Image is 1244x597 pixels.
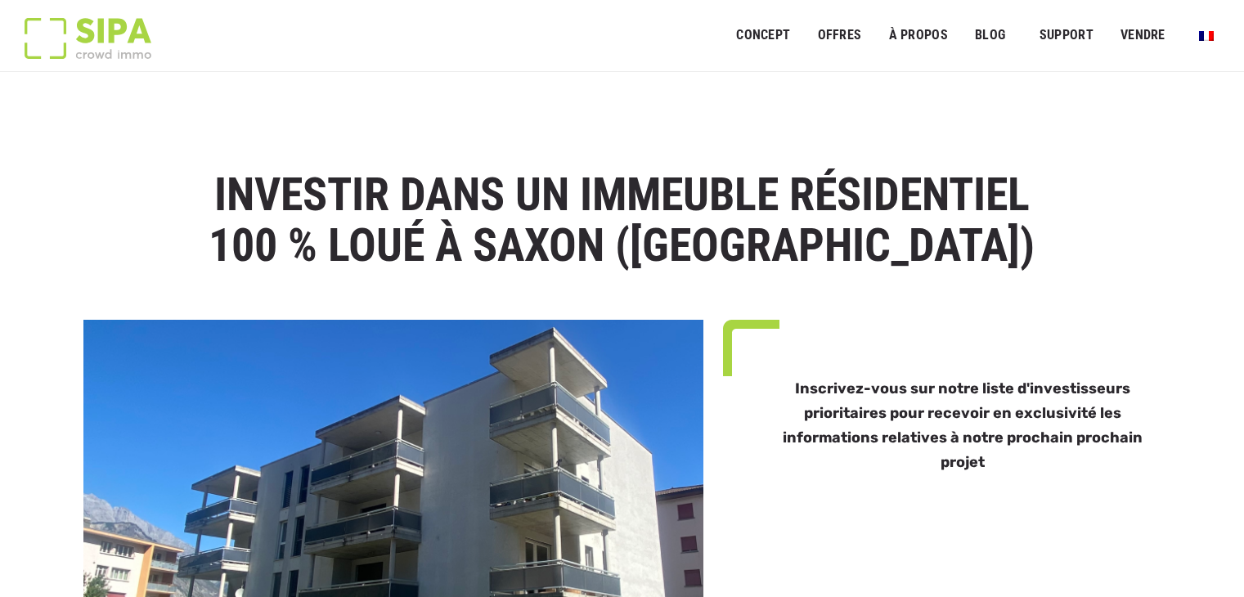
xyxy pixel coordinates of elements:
nav: Menu principal [736,15,1219,56]
a: Blog [964,17,1017,54]
img: Français [1199,31,1214,41]
a: À PROPOS [878,17,959,54]
img: Logo [25,18,151,59]
h3: Inscrivez-vous sur notre liste d'investisseurs prioritaires pour recevoir en exclusivité les info... [764,376,1161,474]
a: SUPPORT [1029,17,1104,54]
a: Passer à [1188,20,1224,51]
a: VENDRE [1110,17,1176,54]
a: Concept [725,17,801,54]
h1: Investir dans un immeuble résidentiel 100 % loué à SAXON ([GEOGRAPHIC_DATA]) [207,170,1036,271]
a: OFFRES [806,17,872,54]
img: top-left-green [723,320,779,376]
